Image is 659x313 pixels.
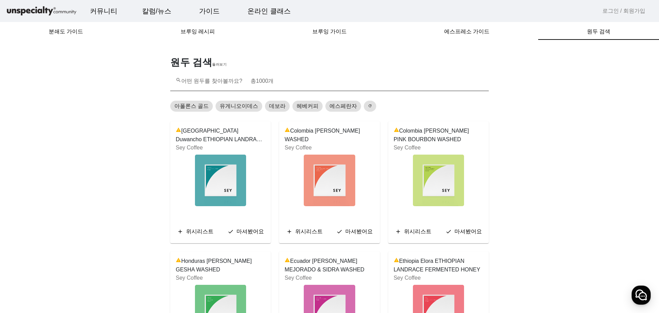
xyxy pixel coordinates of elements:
mat-label: 어떤 원두를 찾아볼까요? [176,78,274,84]
a: 가이드 [194,2,225,20]
span: 설정 [106,228,114,234]
span: 마셔봤어요 [236,228,264,234]
span: 원두 검색 [587,29,610,34]
span: 분쇄도 가이드 [49,29,83,34]
a: 대화 [45,218,89,235]
span: 위시리스트 [404,228,431,234]
a: 칼럼/뉴스 [137,2,177,20]
span: 총 개 [251,78,274,84]
a: 설정 [89,218,132,235]
a: 로그인 / 회원가입 [602,7,645,15]
span: 에스프레소 가이드 [444,29,489,34]
img: bean-image [413,155,464,206]
span: 위시리스트 [186,228,213,234]
span: 유게니오이데스 [220,102,258,110]
mat-icon: warning [285,127,290,135]
button: 마셔봤어요 [334,225,375,238]
a: Sey Coffee [176,275,203,281]
span: Honduras [PERSON_NAME] GESHA WASHED [176,257,265,274]
span: 아폴론스 골드 [174,102,209,110]
img: bean-image [304,155,355,206]
span: Colombia [PERSON_NAME] WASHED [285,127,374,144]
mat-icon: warning [176,127,181,135]
span: 데보라 [269,102,286,110]
input: 찾아보기 [176,80,483,88]
a: Sey Coffee [285,275,312,281]
a: 홈 [2,218,45,235]
span: 마셔봤어요 [454,228,482,234]
span: 브루잉 가이드 [312,29,347,34]
button: 위시리스트 [392,225,434,238]
button: 마셔봤어요 [443,225,485,238]
span: 헤베커피 [297,102,319,110]
span: 홈 [22,228,26,234]
a: Sey Coffee [394,275,421,281]
a: 온라인 클래스 [242,2,296,20]
mat-icon: search [176,77,181,83]
a: 커뮤니티 [84,2,123,20]
span: Colombia [PERSON_NAME] PINK BOURBON WASHED [394,127,483,144]
a: Sey Coffee [285,145,312,150]
span: 대화 [63,228,71,234]
button: 위시리스트 [284,225,325,238]
a: Sey Coffee [394,145,421,150]
button: 마셔봤어요 [225,225,267,238]
mat-icon: warning [394,127,399,135]
span: Ethiopia Elora ETHIOPIAN LANDRACE FERMENTED HONEY [394,257,483,274]
mat-icon: warning [176,257,181,266]
span: [GEOGRAPHIC_DATA] Duwancho ETHIOPIAN LANDRACE WASHED [176,127,265,144]
span: 마셔봤어요 [345,228,373,234]
span: 브루잉 레시피 [181,29,215,34]
mat-icon: warning [285,257,290,266]
mat-icon: warning [394,257,399,266]
mat-icon: refresh [368,104,372,108]
span: 둘러보기 [212,63,227,66]
img: logo [5,5,78,17]
span: Ecuador [PERSON_NAME] MEJORADO & SIDRA WASHED [285,257,374,274]
a: Sey Coffee [176,145,203,150]
img: bean-image [195,155,246,206]
span: 에스페란자 [329,102,357,110]
h1: 원두 검색 [166,56,493,69]
span: 위시리스트 [295,228,323,234]
button: 위시리스트 [174,225,216,238]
